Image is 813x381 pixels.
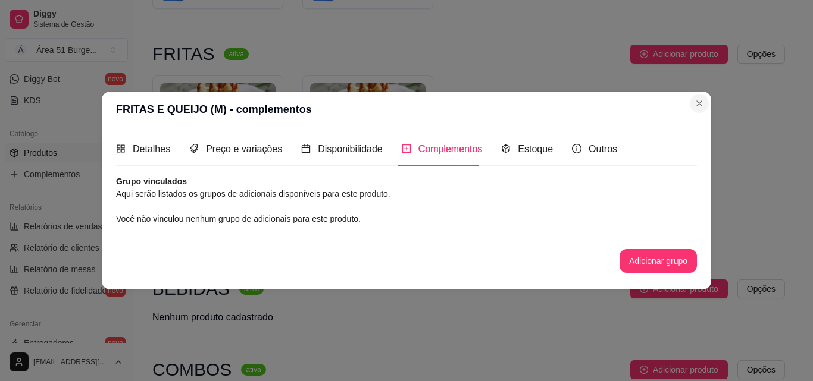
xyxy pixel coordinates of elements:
span: Você não vinculou nenhum grupo de adicionais para este produto. [116,214,361,223]
article: Grupo vinculados [116,175,697,187]
span: plus-square [402,144,411,153]
span: Preço e variações [206,144,282,154]
span: tags [189,144,199,153]
span: calendar [301,144,311,153]
span: info-circle [572,144,581,153]
span: Disponibilidade [318,144,383,154]
span: Detalhes [133,144,170,154]
span: appstore [116,144,126,153]
header: FRITAS E QUEIJO (M) - complementos [102,92,711,127]
span: Outros [589,144,617,154]
button: Adicionar grupo [620,249,697,273]
span: Complementos [418,144,483,154]
button: Close [690,94,709,113]
span: code-sandbox [501,144,511,153]
span: Estoque [518,144,553,154]
article: Aqui serão listados os grupos de adicionais disponíveis para este produto. [116,187,697,200]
